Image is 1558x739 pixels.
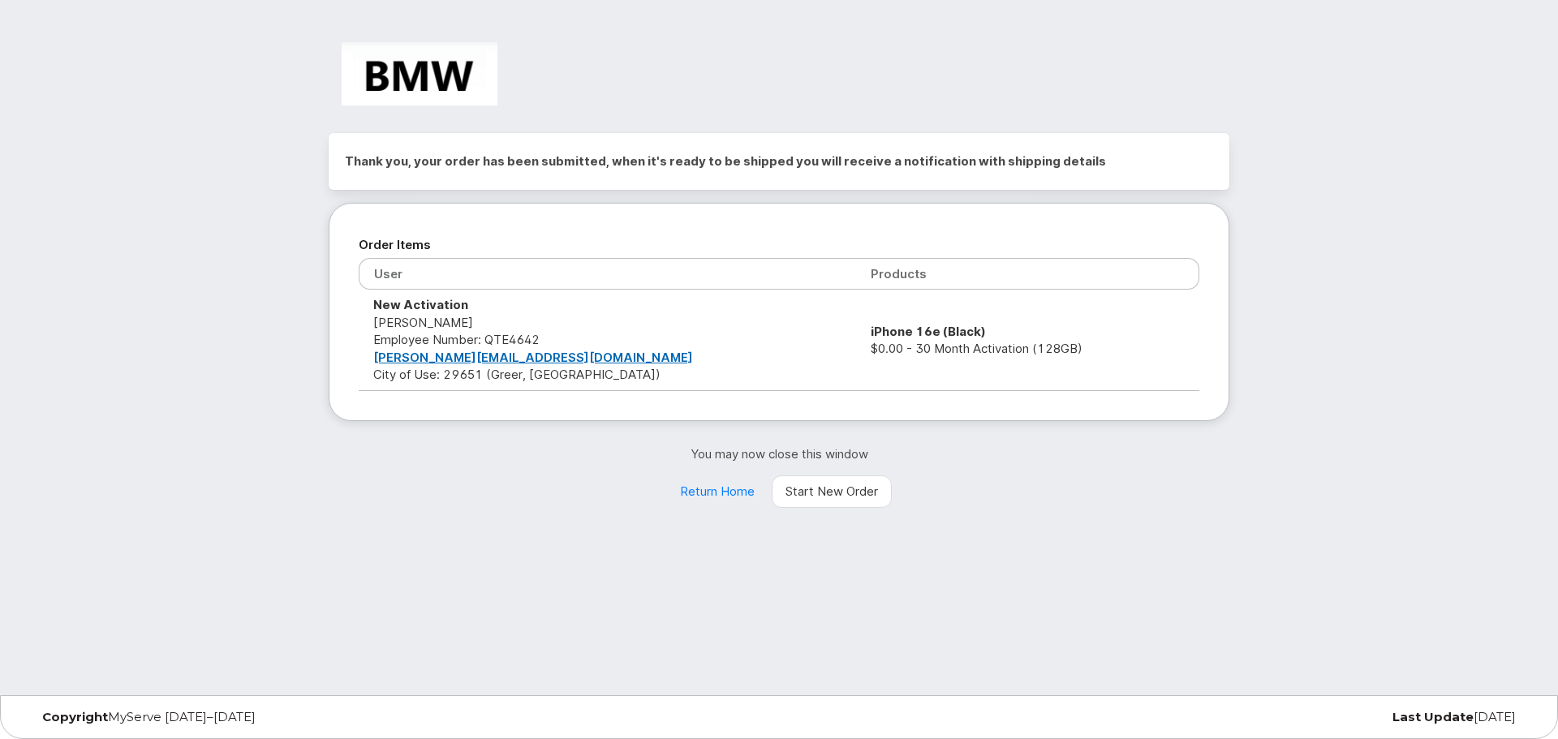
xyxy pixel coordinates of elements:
strong: iPhone 16e (Black) [871,324,986,339]
th: Products [856,258,1199,290]
a: Start New Order [772,475,892,508]
img: BMW Manufacturing Co LLC [342,42,497,105]
span: Employee Number: QTE4642 [373,332,540,347]
div: MyServe [DATE]–[DATE] [30,711,529,724]
th: User [359,258,856,290]
td: $0.00 - 30 Month Activation (128GB) [856,290,1199,390]
p: You may now close this window [329,445,1229,462]
strong: Last Update [1392,709,1474,724]
a: Return Home [666,475,768,508]
strong: Copyright [42,709,108,724]
h2: Order Items [359,233,1199,257]
a: [PERSON_NAME][EMAIL_ADDRESS][DOMAIN_NAME] [373,350,693,365]
strong: New Activation [373,297,468,312]
td: [PERSON_NAME] City of Use: 29651 (Greer, [GEOGRAPHIC_DATA]) [359,290,856,390]
div: [DATE] [1029,711,1528,724]
h2: Thank you, your order has been submitted, when it's ready to be shipped you will receive a notifi... [345,149,1213,174]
